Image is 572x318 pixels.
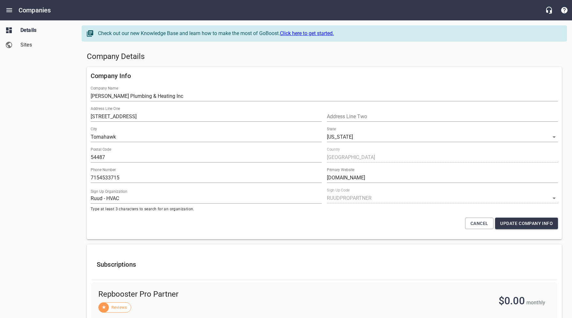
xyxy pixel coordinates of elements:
[470,220,488,228] span: Cancel
[20,41,69,49] span: Sites
[327,168,354,172] label: Primary Website
[20,26,69,34] span: Details
[87,52,562,62] h5: Company Details
[98,289,334,300] span: Repbooster Pro Partner
[91,206,322,213] span: Type at least 3 characters to search for an organization.
[98,30,560,37] div: Check out our new Knowledge Base and learn how to make the most of GoBoost.
[91,86,118,90] label: Company Name
[327,188,350,192] label: Sign Up Code
[280,30,334,36] a: Click here to get started.
[541,3,557,18] button: Live Chat
[19,5,51,15] h6: Companies
[327,148,340,151] label: Country
[91,168,116,172] label: Phone Number
[499,295,525,307] span: $0.00
[2,3,17,18] button: Open drawer
[327,127,336,131] label: State
[91,127,97,131] label: City
[97,259,552,270] h6: Subscriptions
[91,193,322,204] input: Start typing to search organizations
[500,220,553,228] span: Update Company Info
[526,300,545,306] span: monthly
[557,3,572,18] button: Support Portal
[91,148,111,151] label: Postal Code
[98,302,131,313] div: Reviews
[91,71,558,81] h6: Company Info
[465,218,493,229] button: Cancel
[108,304,131,311] span: Reviews
[495,218,558,229] button: Update Company Info
[91,107,120,111] label: Address Line One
